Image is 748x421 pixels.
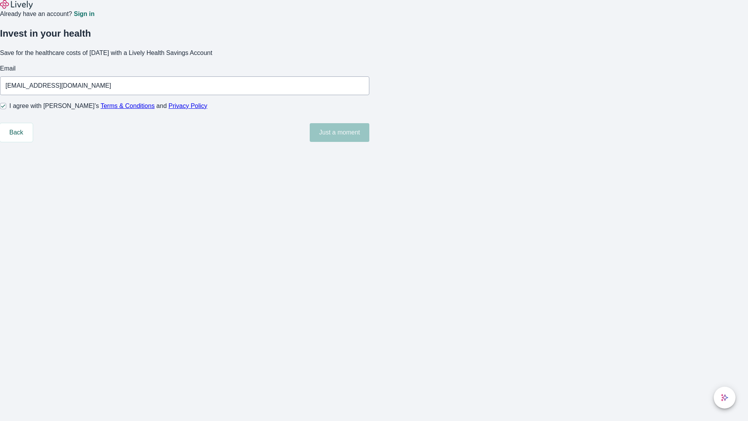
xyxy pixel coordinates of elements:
a: Terms & Conditions [101,103,155,109]
span: I agree with [PERSON_NAME]’s and [9,101,207,111]
a: Privacy Policy [169,103,208,109]
button: chat [714,387,736,409]
a: Sign in [74,11,94,17]
svg: Lively AI Assistant [721,394,729,402]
